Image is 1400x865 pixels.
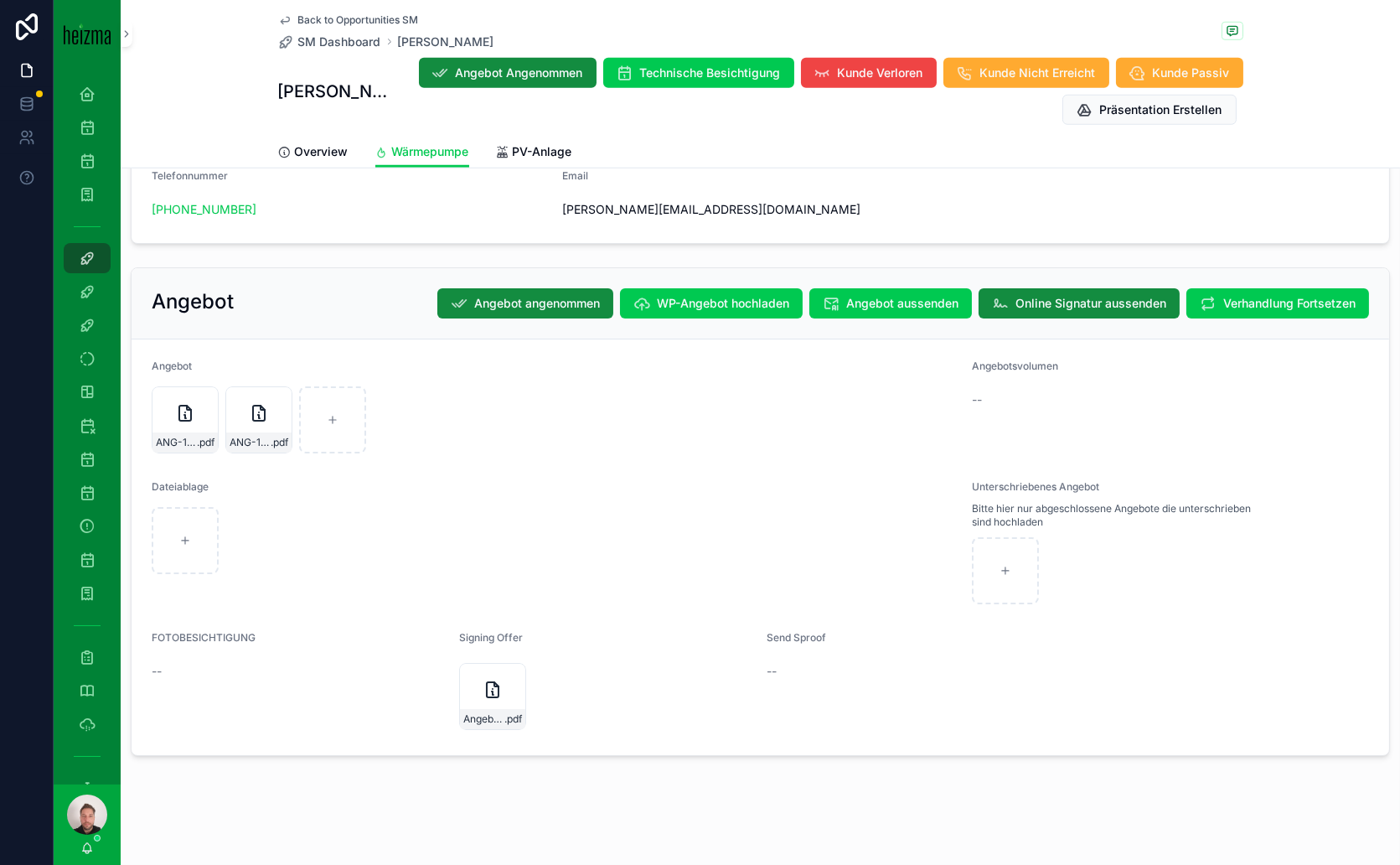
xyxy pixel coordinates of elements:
[474,295,600,312] span: Angebot angenommen
[496,137,572,170] a: PV-Anlage
[392,143,469,160] span: Wärmepumpe
[838,65,923,81] span: Kunde Verloren
[64,23,111,44] img: App logo
[152,480,209,493] span: Dateiablage
[459,631,523,644] span: Signing Offer
[1223,295,1356,312] span: Verhandlung Fortsetzen
[298,34,381,50] span: SM Dashboard
[620,288,803,319] button: WP-Angebot hochladen
[1116,58,1243,88] button: Kunde Passiv
[278,80,392,103] h1: [PERSON_NAME]
[562,201,959,218] span: [PERSON_NAME][EMAIL_ADDRESS][DOMAIN_NAME]
[943,58,1109,88] button: Kunde Nicht Erreicht
[437,288,613,319] button: Angebot angenommen
[398,34,494,50] a: [PERSON_NAME]
[197,436,214,449] span: .pdf
[156,436,197,449] span: ANG-12730--[PERSON_NAME]-2025-08-28
[278,13,419,27] a: Back to Opportunities SM
[298,13,419,27] span: Back to Opportunities SM
[152,201,256,218] a: [PHONE_NUMBER]
[972,391,982,408] span: --
[767,663,777,680] span: --
[278,34,381,50] a: SM Dashboard
[767,631,827,644] span: Send Sproof
[456,65,583,81] span: Angebot Angenommen
[657,295,789,312] span: WP-Angebot hochladen
[846,295,958,312] span: Angebot aussenden
[54,67,121,785] div: scrollable content
[801,58,937,88] button: Kunde Verloren
[152,663,162,680] span: --
[230,436,271,449] span: ANG-12730--[PERSON_NAME]-2025-08-28
[152,169,228,182] span: Telefonnummer
[1186,288,1369,319] button: Verhandlung Fortsetzen
[271,436,288,449] span: .pdf
[640,65,781,81] span: Technische Besichtigung
[972,480,1099,493] span: Unterschriebenes Angebot
[278,137,349,170] a: Overview
[809,288,972,319] button: Angebot aussenden
[562,169,588,182] span: Email
[972,360,1058,372] span: Angebotsvolumen
[152,631,256,644] span: FOTOBESICHTIGUNG
[972,502,1266,529] span: Bitte hier nur abgeschlossene Angebote die unterschrieben sind hochladen
[1062,95,1237,125] button: Präsentation Erstellen
[152,360,192,372] span: Angebot
[295,143,349,160] span: Overview
[152,288,234,315] h2: Angebot
[1153,65,1230,81] span: Kunde Passiv
[504,712,522,726] span: .pdf
[375,137,469,168] a: Wärmepumpe
[603,58,794,88] button: Technische Besichtigung
[463,712,504,726] span: Angebot_diBernardo_final
[513,143,572,160] span: PV-Anlage
[419,58,597,88] button: Angebot Angenommen
[979,288,1180,319] button: Online Signatur aussenden
[1100,101,1222,118] span: Präsentation Erstellen
[980,65,1096,81] span: Kunde Nicht Erreicht
[1015,295,1166,312] span: Online Signatur aussenden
